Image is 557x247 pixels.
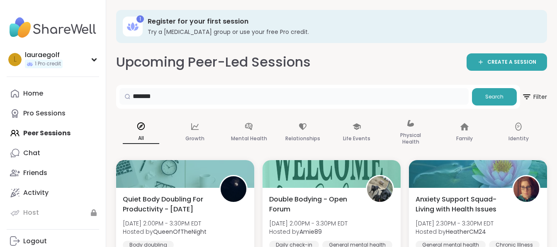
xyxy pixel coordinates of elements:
span: [DATE] 2:00PM - 3:30PM EDT [269,219,348,228]
div: lauraegolf [25,50,63,60]
a: Chat [7,143,99,163]
p: Physical Health [392,130,429,147]
button: Filter [522,85,547,109]
span: Filter [522,87,547,107]
div: Activity [23,188,49,197]
span: Anxiety Support Squad- Living with Health Issues [416,194,503,214]
div: Host [23,208,39,217]
span: Hosted by [416,228,494,236]
span: Double Bodying - Open Forum [269,194,357,214]
p: Relationships [285,134,320,144]
p: Growth [185,134,204,144]
span: l [14,54,17,65]
b: QueenOfTheNight [153,228,207,236]
h2: Upcoming Peer-Led Sessions [116,53,311,72]
p: All [123,133,159,144]
img: HeatherCM24 [513,176,539,202]
div: Logout [23,237,47,246]
p: Life Events [343,134,370,144]
span: Hosted by [269,228,348,236]
div: Pro Sessions [23,109,66,118]
span: Quiet Body Doubling For Productivity - [DATE] [123,194,210,214]
div: Home [23,89,43,98]
a: CREATE A SESSION [467,53,547,71]
img: Amie89 [367,176,393,202]
button: Search [472,88,517,106]
div: Friends [23,168,47,177]
b: Amie89 [299,228,322,236]
span: Hosted by [123,228,207,236]
p: Family [456,134,473,144]
p: Mental Health [231,134,267,144]
span: 1 Pro credit [35,60,61,67]
span: [DATE] 2:00PM - 3:30PM EDT [123,219,207,228]
h3: Try a [MEDICAL_DATA] group or use your free Pro credit. [148,28,535,36]
b: HeatherCM24 [446,228,486,236]
a: Activity [7,183,99,203]
p: Identity [508,134,529,144]
a: Home [7,84,99,103]
div: Chat [23,149,40,158]
a: Pro Sessions [7,103,99,123]
a: Host [7,203,99,223]
h3: Register for your first session [148,17,535,26]
img: ShareWell Nav Logo [7,13,99,42]
a: Friends [7,163,99,183]
span: Search [485,93,503,101]
span: CREATE A SESSION [487,59,536,66]
img: QueenOfTheNight [221,176,246,202]
div: 1 [136,15,144,23]
span: [DATE] 2:30PM - 3:30PM EDT [416,219,494,228]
